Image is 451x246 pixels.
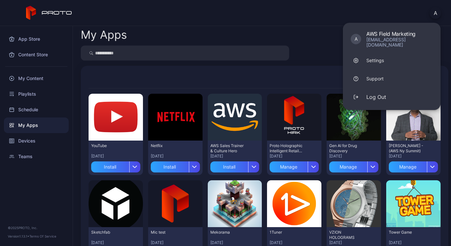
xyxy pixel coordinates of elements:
[329,240,378,245] div: [DATE]
[210,161,248,172] div: Install
[329,159,378,172] button: Manage
[430,7,441,19] button: A
[210,240,260,245] div: [DATE]
[151,143,187,148] div: Netflix
[151,230,187,235] div: Mic test
[4,133,69,149] a: Devices
[91,159,140,172] button: Install
[91,230,127,235] div: Sketchfab
[4,71,69,86] a: My Content
[329,161,367,172] div: Manage
[270,161,308,172] div: Manage
[270,230,305,235] div: 1Tuner
[8,234,29,238] span: Version 1.13.1 •
[389,159,438,172] button: Manage
[366,93,386,101] div: Log Out
[91,143,127,148] div: YouTube
[270,143,305,154] div: Proto Holographic Intelligent Retail Kiosk (HIRK)
[329,230,365,240] div: VZION HOLOGRAMS
[343,51,441,70] a: Settings
[4,47,69,62] a: Content Store
[4,102,69,117] a: Schedule
[29,234,56,238] a: Terms Of Service
[389,240,438,245] div: [DATE]
[270,240,319,245] div: [DATE]
[91,154,140,159] div: [DATE]
[343,88,441,106] button: Log Out
[366,75,384,82] div: Support
[343,27,441,51] a: AAWS Field Marketing[EMAIL_ADDRESS][DOMAIN_NAME]
[210,143,246,154] div: AWS Sales Trainer & Culture Hero
[81,29,127,40] div: My Apps
[329,154,378,159] div: [DATE]
[4,31,69,47] a: App Store
[270,154,319,159] div: [DATE]
[151,240,200,245] div: [DATE]
[151,159,200,172] button: Install
[91,161,129,172] div: Install
[343,70,441,88] a: Support
[8,225,65,230] div: © 2025 PROTO, Inc.
[151,154,200,159] div: [DATE]
[329,143,365,154] div: Gen AI for Drug Discovery
[4,117,69,133] a: My Apps
[389,154,438,159] div: [DATE]
[351,34,361,44] div: A
[389,230,425,235] div: Tower Game
[151,161,189,172] div: Install
[210,154,260,159] div: [DATE]
[210,159,260,172] button: Install
[366,57,384,64] div: Settings
[4,149,69,164] a: Teams
[366,31,433,37] div: AWS Field Marketing
[91,240,140,245] div: [DATE]
[389,143,425,154] div: Swami - (AWS Ny Summit)
[4,86,69,102] a: Playlists
[270,159,319,172] button: Manage
[389,161,427,172] div: Manage
[210,230,246,235] div: Mekorama
[366,37,433,48] div: [EMAIL_ADDRESS][DOMAIN_NAME]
